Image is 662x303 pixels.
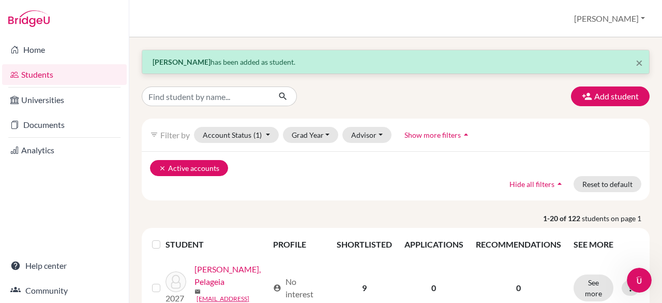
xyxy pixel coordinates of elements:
[330,232,398,257] th: SHORTLISTED
[569,9,650,28] button: [PERSON_NAME]
[283,127,339,143] button: Grad Year
[273,276,324,300] div: No interest
[342,127,392,143] button: Advisor
[509,180,554,189] span: Hide all filters
[461,129,471,140] i: arrow_drop_up
[194,288,201,295] span: mail
[476,282,561,294] p: 0
[142,86,270,106] input: Find student by name...
[194,127,279,143] button: Account Status(1)
[2,255,127,276] a: Help center
[2,64,127,85] a: Students
[160,130,190,140] span: Filter by
[567,232,645,257] th: SEE MORE
[470,232,567,257] th: RECOMMENDATIONS
[636,55,643,70] span: ×
[8,10,50,27] img: Bridge-U
[150,160,228,176] button: clearActive accounts
[571,86,650,106] button: Add student
[2,114,127,135] a: Documents
[2,90,127,110] a: Universities
[2,39,127,60] a: Home
[153,56,639,67] p: has been added as student.
[554,179,565,189] i: arrow_drop_up
[165,271,186,292] img: Alekseeva, Pelageia
[582,213,650,224] span: students on page 1
[574,176,641,192] button: Reset to default
[627,268,652,293] iframe: Intercom live chat
[398,232,470,257] th: APPLICATIONS
[636,56,643,69] button: Close
[574,275,613,301] button: See more
[253,131,262,139] span: (1)
[396,127,480,143] button: Show more filtersarrow_drop_up
[159,165,166,172] i: clear
[165,232,266,257] th: STUDENT
[267,232,330,257] th: PROFILE
[150,131,158,139] i: filter_list
[501,176,574,192] button: Hide all filtersarrow_drop_up
[2,280,127,301] a: Community
[2,140,127,161] a: Analytics
[153,57,210,66] strong: [PERSON_NAME]
[543,213,582,224] strong: 1-20 of 122
[273,284,281,292] span: account_circle
[404,131,461,139] span: Show more filters
[194,263,268,288] a: [PERSON_NAME], Pelageia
